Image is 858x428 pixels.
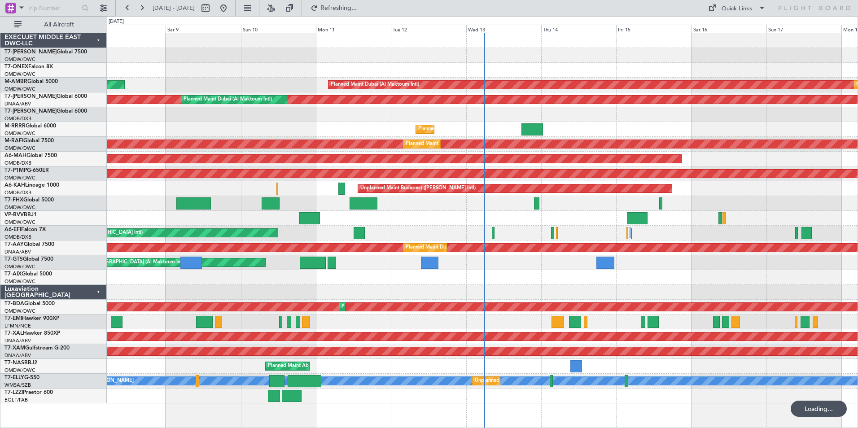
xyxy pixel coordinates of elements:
[4,86,35,92] a: OMDW/DWC
[320,5,358,11] span: Refreshing...
[4,160,31,166] a: OMDB/DXB
[4,227,21,232] span: A6-EFI
[418,122,474,136] div: Planned Maint Southend
[4,109,87,114] a: T7-[PERSON_NAME]Global 6000
[4,212,37,218] a: VP-BVVBBJ1
[4,138,54,144] a: M-RAFIGlobal 7500
[360,182,476,195] div: Unplanned Maint Budapest ([PERSON_NAME] Intl)
[4,360,37,366] a: T7-NASBBJ2
[722,4,752,13] div: Quick Links
[4,316,59,321] a: T7-EMIHawker 900XP
[4,183,25,188] span: A6-KAH
[391,25,466,33] div: Tue 12
[4,168,27,173] span: T7-P1MP
[4,323,31,329] a: LFMN/NCE
[4,109,57,114] span: T7-[PERSON_NAME]
[331,78,419,92] div: Planned Maint Dubai (Al Maktoum Intl)
[4,367,35,374] a: OMDW/DWC
[4,168,49,173] a: T7-P1MPG-650ER
[4,219,35,226] a: OMDW/DWC
[4,94,57,99] span: T7-[PERSON_NAME]
[4,49,57,55] span: T7-[PERSON_NAME]
[4,227,46,232] a: A6-EFIFalcon 7X
[4,145,35,152] a: OMDW/DWC
[241,25,316,33] div: Sun 10
[4,375,24,380] span: T7-ELLY
[4,337,31,344] a: DNAA/ABV
[4,204,35,211] a: OMDW/DWC
[4,189,31,196] a: OMDB/DXB
[4,197,54,203] a: T7-FHXGlobal 5000
[4,64,28,70] span: T7-ONEX
[4,56,35,63] a: OMDW/DWC
[4,301,24,306] span: T7-BDA
[4,94,87,99] a: T7-[PERSON_NAME]Global 6000
[4,271,22,277] span: T7-AIX
[406,241,494,254] div: Planned Maint Dubai (Al Maktoum Intl)
[4,331,60,336] a: T7-XALHawker 850XP
[4,263,35,270] a: OMDW/DWC
[4,331,23,336] span: T7-XAL
[4,123,26,129] span: M-RRRR
[4,115,31,122] a: OMDB/DXB
[4,153,26,158] span: A6-MAH
[23,22,95,28] span: All Aircraft
[4,390,53,395] a: T7-LZZIPraetor 600
[4,175,35,181] a: OMDW/DWC
[4,138,23,144] span: M-RAFI
[4,382,31,389] a: WMSA/SZB
[4,257,23,262] span: T7-GTS
[4,390,23,395] span: T7-LZZI
[4,316,22,321] span: T7-EMI
[4,71,35,78] a: OMDW/DWC
[91,25,166,33] div: Fri 8
[4,308,35,314] a: OMDW/DWC
[52,256,185,269] div: Unplanned Maint [GEOGRAPHIC_DATA] (Al Maktoum Intl)
[541,25,616,33] div: Thu 14
[10,17,97,32] button: All Aircraft
[4,352,31,359] a: DNAA/ABV
[475,374,690,388] div: Unplanned Maint [GEOGRAPHIC_DATA] (Sultan [PERSON_NAME] [PERSON_NAME] - Subang)
[4,79,58,84] a: M-AMBRGlobal 5000
[153,4,195,12] span: [DATE] - [DATE]
[166,25,241,33] div: Sat 9
[4,49,87,55] a: T7-[PERSON_NAME]Global 7500
[4,242,24,247] span: T7-AAY
[4,153,57,158] a: A6-MAHGlobal 7500
[4,249,31,255] a: DNAA/ABV
[4,197,23,203] span: T7-FHX
[4,345,70,351] a: T7-XAMGulfstream G-200
[616,25,691,33] div: Fri 15
[704,1,770,15] button: Quick Links
[93,374,134,388] div: [PERSON_NAME]
[692,25,766,33] div: Sat 16
[4,64,53,70] a: T7-ONEXFalcon 8X
[268,359,369,373] div: Planned Maint Abuja ([PERSON_NAME] Intl)
[109,18,124,26] div: [DATE]
[4,375,39,380] a: T7-ELLYG-550
[4,345,25,351] span: T7-XAM
[4,278,35,285] a: OMDW/DWC
[4,212,24,218] span: VP-BVV
[4,79,27,84] span: M-AMBR
[4,360,24,366] span: T7-NAS
[341,300,430,314] div: Planned Maint Dubai (Al Maktoum Intl)
[4,301,55,306] a: T7-BDAGlobal 5000
[27,1,79,15] input: Trip Number
[4,397,28,403] a: EGLF/FAB
[466,25,541,33] div: Wed 13
[406,137,494,151] div: Planned Maint Dubai (Al Maktoum Intl)
[4,130,35,137] a: OMDW/DWC
[4,242,54,247] a: T7-AAYGlobal 7500
[766,25,841,33] div: Sun 17
[4,100,31,107] a: DNAA/ABV
[4,183,59,188] a: A6-KAHLineage 1000
[4,257,53,262] a: T7-GTSGlobal 7500
[791,401,847,417] div: Loading...
[184,93,272,106] div: Planned Maint Dubai (Al Maktoum Intl)
[4,271,52,277] a: T7-AIXGlobal 5000
[4,234,31,240] a: OMDB/DXB
[306,1,360,15] button: Refreshing...
[4,123,56,129] a: M-RRRRGlobal 6000
[316,25,391,33] div: Mon 11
